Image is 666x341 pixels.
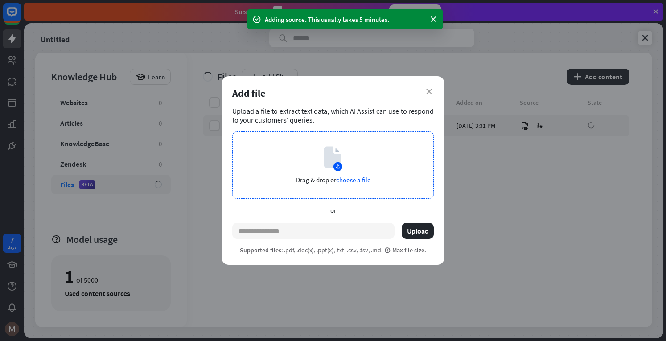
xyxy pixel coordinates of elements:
[7,4,34,30] button: Open LiveChat chat widget
[402,223,434,239] button: Upload
[426,89,432,94] i: close
[296,176,370,184] p: Drag & drop or
[384,246,426,254] span: Max file size.
[232,107,434,124] div: Upload a file to extract text data, which AI Assist can use to respond to your customers' queries.
[325,206,341,216] span: or
[336,176,370,184] span: choose a file
[232,87,434,99] div: Add file
[240,246,281,254] span: Supported files
[265,15,425,24] div: Adding source. This usually takes 5 minutes.
[240,246,426,254] p: : .pdf, .doc(x), .ppt(x), .txt, .csv, .tsv, .md.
